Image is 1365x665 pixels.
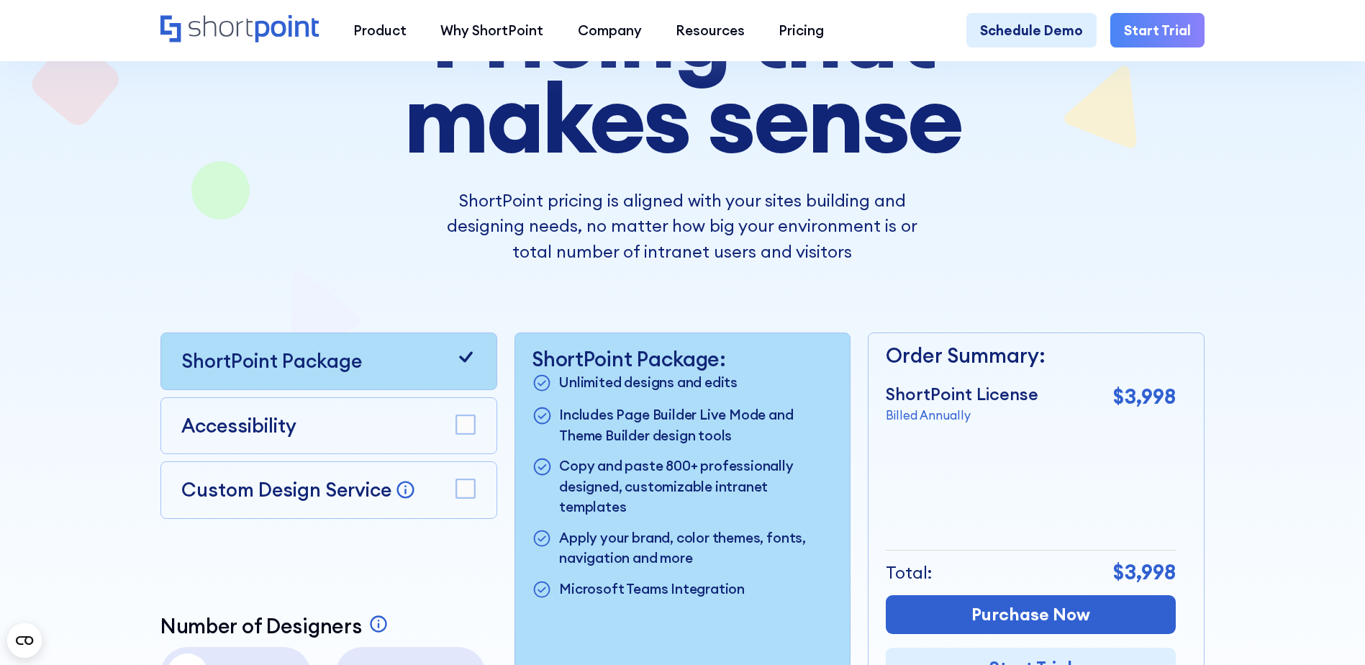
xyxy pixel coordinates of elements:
a: Resources [658,13,761,47]
p: Microsoft Teams Integration [559,579,745,601]
a: Home [160,15,319,45]
a: Pricing [762,13,841,47]
p: Custom Design Service [181,477,391,502]
button: Open CMP widget [7,623,42,658]
p: Number of Designers [160,614,362,638]
div: Company [578,20,642,40]
p: ShortPoint pricing is aligned with your sites building and designing needs, no matter how big you... [427,188,938,265]
p: Copy and paste 800+ professionally designed, customizable intranet templates [559,456,833,517]
p: Accessibility [181,412,296,440]
div: Why ShortPoint [440,20,543,40]
p: ShortPoint Package: [532,347,833,371]
p: Includes Page Builder Live Mode and Theme Builder design tools [559,404,833,445]
p: Unlimited designs and edits [559,372,738,394]
p: ShortPoint License [886,381,1038,407]
div: Product [353,20,407,40]
div: Resources [676,20,745,40]
p: $3,998 [1113,557,1176,588]
a: Product [336,13,423,47]
p: $3,998 [1113,381,1176,412]
a: Schedule Demo [966,13,1097,47]
a: Purchase Now [886,595,1176,635]
p: Total: [886,560,933,586]
a: Company [561,13,658,47]
a: Why ShortPoint [424,13,561,47]
p: Order Summary: [886,340,1176,371]
a: Number of Designers [160,614,393,638]
a: Start Trial [1110,13,1205,47]
div: Chat-Widget [1293,596,1365,665]
p: Billed Annually [886,407,1038,425]
p: Apply your brand, color themes, fonts, navigation and more [559,528,833,569]
iframe: Chat Widget [1293,596,1365,665]
div: Pricing [779,20,824,40]
p: ShortPoint Package [181,347,362,376]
